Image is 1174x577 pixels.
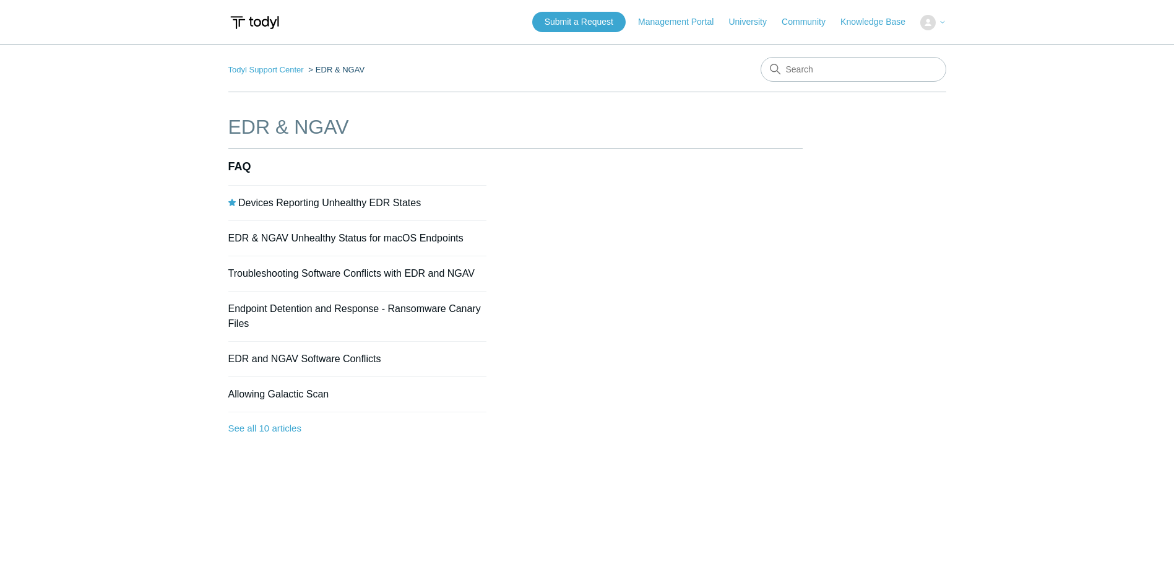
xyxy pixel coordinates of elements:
a: University [728,15,779,28]
img: Todyl Support Center Help Center home page [228,11,281,34]
a: Allowing Galactic Scan [228,389,329,399]
svg: Promoted article [228,199,236,206]
li: Todyl Support Center [228,65,306,74]
a: Todyl Support Center [228,65,304,74]
a: Submit a Request [532,12,626,32]
h1: EDR & NGAV [228,112,803,142]
input: Search [761,57,946,82]
a: See all 10 articles [228,412,487,445]
a: EDR and NGAV Software Conflicts [228,354,381,364]
a: Management Portal [638,15,726,28]
li: EDR & NGAV [306,65,365,74]
a: Community [782,15,838,28]
a: Devices Reporting Unhealthy EDR States [238,197,421,208]
a: Endpoint Detention and Response - Ransomware Canary Files [228,303,481,329]
a: Knowledge Base [840,15,918,28]
a: FAQ [228,160,251,173]
a: Troubleshooting Software Conflicts with EDR and NGAV [228,268,475,279]
a: EDR & NGAV Unhealthy Status for macOS Endpoints [228,233,464,243]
